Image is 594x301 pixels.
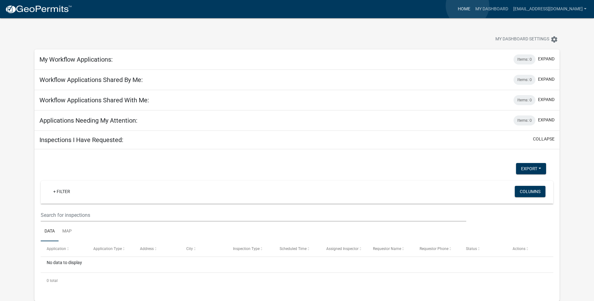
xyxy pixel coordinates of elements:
[460,241,507,256] datatable-header-cell: Status
[466,247,477,251] span: Status
[39,76,143,84] h5: Workflow Applications Shared By Me:
[280,247,307,251] span: Scheduled Time
[41,222,59,242] a: Data
[134,241,180,256] datatable-header-cell: Address
[514,95,535,105] div: Items: 0
[39,136,123,144] h5: Inspections I Have Requested:
[41,241,87,256] datatable-header-cell: Application
[48,186,75,197] a: + Filter
[59,222,75,242] a: Map
[227,241,274,256] datatable-header-cell: Inspection Type
[490,33,563,45] button: My Dashboard Settingssettings
[140,247,154,251] span: Address
[41,257,553,273] div: No data to display
[516,163,546,174] button: Export
[47,247,66,251] span: Application
[538,96,555,103] button: expand
[473,3,511,15] a: My Dashboard
[514,54,535,64] div: Items: 0
[39,117,137,124] h5: Applications Needing My Attention:
[41,209,466,222] input: Search for inspections
[274,241,320,256] datatable-header-cell: Scheduled Time
[233,247,260,251] span: Inspection Type
[514,75,535,85] div: Items: 0
[320,241,367,256] datatable-header-cell: Assigned Inspector
[507,241,553,256] datatable-header-cell: Actions
[373,247,401,251] span: Requestor Name
[513,247,525,251] span: Actions
[87,241,134,256] datatable-header-cell: Application Type
[186,247,193,251] span: City
[180,241,227,256] datatable-header-cell: City
[326,247,359,251] span: Assigned Inspector
[413,241,460,256] datatable-header-cell: Requestor Phone
[455,3,473,15] a: Home
[420,247,448,251] span: Requestor Phone
[538,76,555,83] button: expand
[511,3,589,15] a: [EMAIL_ADDRESS][DOMAIN_NAME]
[495,36,549,43] span: My Dashboard Settings
[515,186,545,197] button: Columns
[39,56,113,63] h5: My Workflow Applications:
[41,273,553,288] div: 0 total
[93,247,122,251] span: Application Type
[533,136,555,142] button: collapse
[514,115,535,125] div: Items: 0
[538,56,555,62] button: expand
[367,241,414,256] datatable-header-cell: Requestor Name
[550,36,558,43] i: settings
[538,117,555,123] button: expand
[39,96,149,104] h5: Workflow Applications Shared With Me:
